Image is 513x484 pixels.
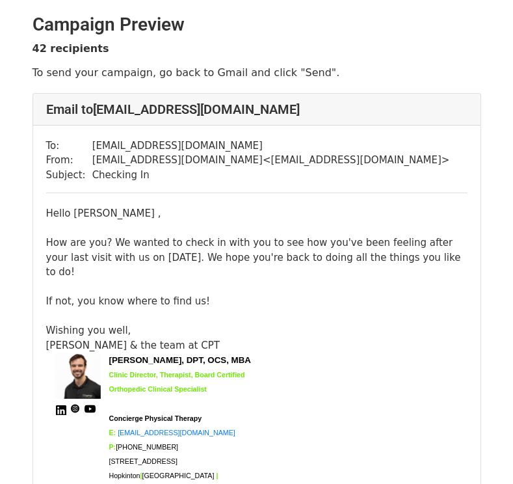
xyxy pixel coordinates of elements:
td: Checking In [92,168,450,183]
td: [EMAIL_ADDRESS][DOMAIN_NAME] < [EMAIL_ADDRESS][DOMAIN_NAME] > [92,153,450,168]
td: To: [46,139,92,154]
span: P: [109,443,116,451]
td: Subject: [46,168,92,183]
strong: 42 recipients [33,42,109,55]
img: AD_4nXfM4cOcHzJeF_Ufx9lRJ0YP3W1Kt68BB9fcKpyLm4wdX0h3_ncT2fAOUKk03RbCJR24iAWMCLbLTF6a05iqSnlHvKh-E... [69,404,81,413]
td: From: [46,153,92,168]
span: Hopkinton [109,472,140,479]
div: Wishing you well, [46,323,467,338]
span: Clinic Director, Therapist, Board Certified Orthopedic Clinical Specialist [109,371,245,393]
a: [EMAIL_ADDRESS][DOMAIN_NAME] [118,429,235,437]
b: [PERSON_NAME], DPT, OCS, MBA [109,355,251,365]
span: Concierge Physical Therapy [109,414,202,422]
span: E: [109,429,116,437]
div: How are you? We wanted to check in with you to see how you've been feeling after your last visit ... [46,235,467,280]
h2: Campaign Preview [33,14,481,36]
span: [PHONE_NUMBER] [116,443,178,451]
span: | [216,472,218,479]
img: AD_4nXfajHVeuPL9kd_-p-_UqcyBtjFtu2mGHqD2ScPFBN9I7aUf-mMJtWb5_-Jab8pIymrSOI5vgOJZsGhVZXc4qeD7bIP5u... [84,403,96,415]
span: | [140,472,142,479]
td: [EMAIL_ADDRESS][DOMAIN_NAME] [92,139,450,154]
div: [PERSON_NAME] & the team at CPT [46,338,467,353]
span: [GEOGRAPHIC_DATA] [142,472,214,479]
span: [STREET_ADDRESS] [109,457,178,465]
img: AD_4nXdFhKTAOlrk5-GuW1026YSRIkKGBvuxUu6mnlLsTN3RVQOdA1tBKboR50iVO8f90Uo0ynpnXAKR3bWnOTMhsGAOWJFVn... [56,405,66,416]
h4: Email to [EMAIL_ADDRESS][DOMAIN_NAME] [46,101,467,117]
p: To send your campaign, go back to Gmail and click "Send". [33,66,481,79]
div: Hello [PERSON_NAME] , [46,206,467,221]
div: If not, you know where to find us! [46,294,467,309]
img: AD_4nXeUWevU0vR79cQ03-67dMZBHaxq7Hn0kEdaJU1CpzpbiWHinKELTUF7Zvbk_F30lBBEu2uF_uAQugf8g2yN0t8vt0Vko... [55,353,101,399]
